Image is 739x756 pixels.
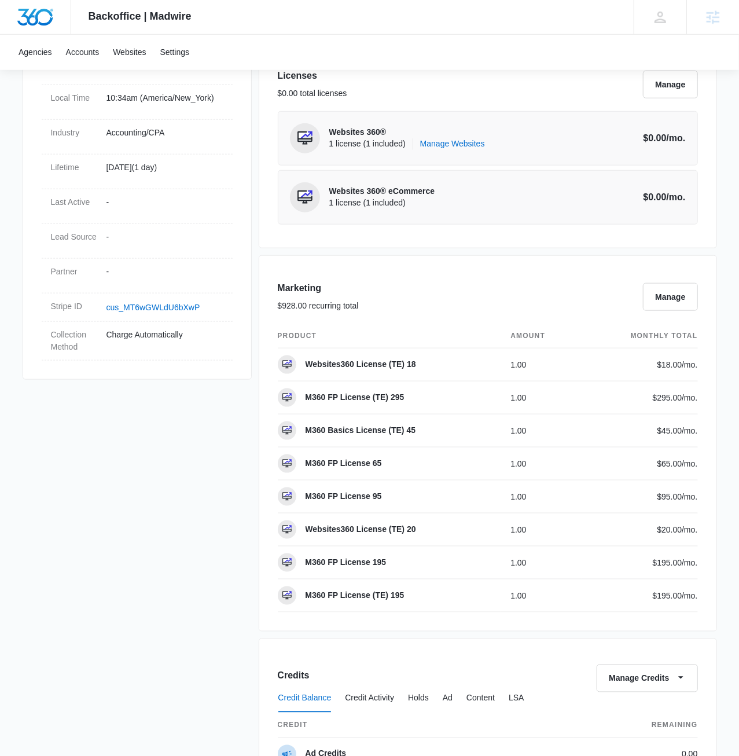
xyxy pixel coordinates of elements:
dt: Partner [51,266,97,278]
th: Remaining [574,713,698,738]
button: Credit Activity [345,685,394,713]
dt: Last Active [51,196,97,208]
p: $18.00 [644,359,698,371]
p: Websites360 License (TE) 20 [306,524,416,535]
a: cus_MT6wGWLdU6bXwP [106,303,200,312]
div: Partner- [42,259,233,293]
dt: Local Time [51,92,97,104]
button: LSA [509,685,524,713]
span: /mo. [667,133,686,143]
td: 1.00 [501,447,582,480]
button: Content [466,685,495,713]
div: Lead Source- [42,224,233,259]
p: 10:34am ( America/New_York ) [106,92,223,104]
p: $0.00 [631,190,686,204]
p: [DATE] ( 1 day ) [106,162,223,174]
a: Websites [106,35,153,70]
div: Stripe IDcus_MT6wGWLdU6bXwP [42,293,233,322]
div: Lifetime[DATE](1 day) [42,155,233,189]
p: Websites 360® eCommerce [329,186,435,197]
span: /mo. [682,591,697,600]
p: Charge Automatically [106,329,223,341]
p: Accounting/CPA [106,127,223,139]
dt: Collection Method [51,329,97,353]
p: $95.00 [644,491,698,503]
td: 1.00 [501,579,582,612]
td: 1.00 [501,381,582,414]
p: M360 FP License 95 [306,491,382,502]
th: amount [501,324,582,348]
p: M360 FP License (TE) 195 [306,590,405,601]
button: Manage [643,283,697,311]
p: M360 FP License (TE) 295 [306,392,405,403]
td: 1.00 [501,513,582,546]
a: Settings [153,35,197,70]
dt: Lead Source [51,231,97,243]
span: /mo. [682,492,697,501]
p: - [106,266,223,278]
span: Backoffice | Madwire [89,10,192,23]
p: - [106,196,223,208]
span: 1 license (1 included) [329,138,485,150]
div: Last Active- [42,189,233,224]
td: 1.00 [501,348,582,381]
a: Agencies [12,35,59,70]
p: $195.00 [644,557,698,569]
button: Ad [443,685,453,713]
div: IndustryAccounting/CPA [42,120,233,155]
p: M360 FP License 195 [306,557,387,568]
p: $0.00 total licenses [278,87,347,100]
span: /mo. [682,459,697,468]
p: $295.00 [644,392,698,404]
dt: Industry [51,127,97,139]
p: $20.00 [644,524,698,536]
span: /mo. [682,393,697,402]
h3: Licenses [278,69,347,83]
button: Manage [643,71,697,98]
th: product [278,324,502,348]
h3: Marketing [278,281,359,295]
p: $195.00 [644,590,698,602]
p: $65.00 [644,458,698,470]
dt: Lifetime [51,162,97,174]
p: M360 Basics License (TE) 45 [306,425,416,436]
td: 1.00 [501,546,582,579]
p: M360 FP License 65 [306,458,382,469]
td: 1.00 [501,414,582,447]
p: $0.00 [631,131,686,145]
a: Accounts [59,35,106,70]
h3: Credits [278,669,310,683]
button: Manage Credits [597,665,697,692]
span: /mo. [682,426,697,435]
th: monthly total [582,324,698,348]
p: $45.00 [644,425,698,437]
dt: Stripe ID [51,300,97,313]
button: Credit Balance [278,685,332,713]
span: 1 license (1 included) [329,197,435,209]
span: /mo. [667,192,686,202]
p: - [106,231,223,243]
p: Websites 360® [329,127,485,138]
span: /mo. [682,360,697,369]
div: Local Time10:34am (America/New_York) [42,85,233,120]
span: /mo. [682,558,697,567]
th: credit [278,713,574,738]
button: Holds [408,685,429,713]
a: Manage Websites [420,138,485,150]
td: 1.00 [501,480,582,513]
div: Collection MethodCharge Automatically [42,322,233,361]
p: Websites360 License (TE) 18 [306,359,416,370]
p: $928.00 recurring total [278,300,359,312]
span: /mo. [682,525,697,534]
